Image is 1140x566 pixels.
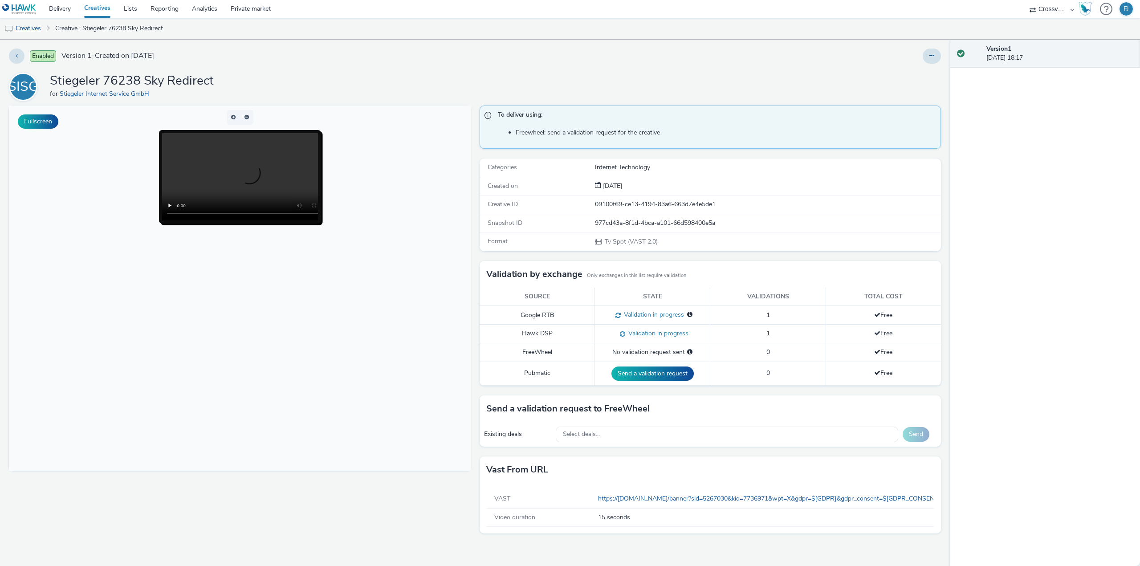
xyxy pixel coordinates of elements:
[486,402,650,415] h3: Send a validation request to FreeWheel
[766,369,770,377] span: 0
[488,163,517,171] span: Categories
[1079,2,1095,16] a: Hawk Academy
[488,237,508,245] span: Format
[587,272,686,279] small: Only exchanges in this list require validation
[60,90,153,98] a: Stiegeler Internet Service GmbH
[874,369,892,377] span: Free
[874,329,892,338] span: Free
[2,4,37,15] img: undefined Logo
[486,268,582,281] h3: Validation by exchange
[595,288,710,306] th: State
[488,182,518,190] span: Created on
[903,427,929,441] button: Send
[9,82,41,91] a: SISG
[480,343,595,362] td: FreeWheel
[611,366,694,381] button: Send a validation request
[595,219,940,228] div: 977cd43a-8f1d-4bca-a101-66d598400e5a
[874,348,892,356] span: Free
[480,325,595,343] td: Hawk DSP
[601,182,622,190] span: [DATE]
[8,74,38,99] div: SISG
[488,219,522,227] span: Snapshot ID
[494,513,535,521] span: Video duration
[986,45,1133,63] div: [DATE] 18:17
[826,288,941,306] th: Total cost
[480,306,595,325] td: Google RTB
[621,310,684,319] span: Validation in progress
[480,288,595,306] th: Source
[486,463,548,476] h3: Vast from URL
[484,430,552,439] div: Existing deals
[1124,2,1129,16] div: FJ
[599,348,705,357] div: No validation request sent
[18,114,58,129] button: Fullscreen
[595,200,940,209] div: 09100f69-ce13-4194-83a6-663d7e4e5de1
[30,50,56,62] span: Enabled
[598,494,953,503] a: https://[DOMAIN_NAME]/banner?sid=5267030&kid=7736971&wpt=X&gdpr=${GDPR}&gdpr_consent=${GDPR_CONSE...
[874,311,892,319] span: Free
[710,288,826,306] th: Validations
[1079,2,1092,16] img: Hawk Academy
[516,128,936,137] li: Freewheel: send a validation request for the creative
[50,90,60,98] span: for
[766,329,770,338] span: 1
[494,494,510,503] span: VAST
[61,51,154,61] span: Version 1 - Created on [DATE]
[4,24,13,33] img: tv
[51,18,167,39] a: Creative : Stiegeler 76238 Sky Redirect
[601,182,622,191] div: Creation 10 September 2025, 18:17
[604,237,658,246] span: Tv Spot (VAST 2.0)
[986,45,1011,53] strong: Version 1
[766,348,770,356] span: 0
[595,163,940,172] div: Internet Technology
[625,329,688,338] span: Validation in progress
[687,348,692,357] div: Please select a deal below and click on Send to send a validation request to FreeWheel.
[480,362,595,385] td: Pubmatic
[498,110,932,122] span: To deliver using:
[598,513,931,522] span: 15 seconds
[50,73,214,90] h1: Stiegeler 76238 Sky Redirect
[488,200,518,208] span: Creative ID
[766,311,770,319] span: 1
[563,431,600,438] span: Select deals...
